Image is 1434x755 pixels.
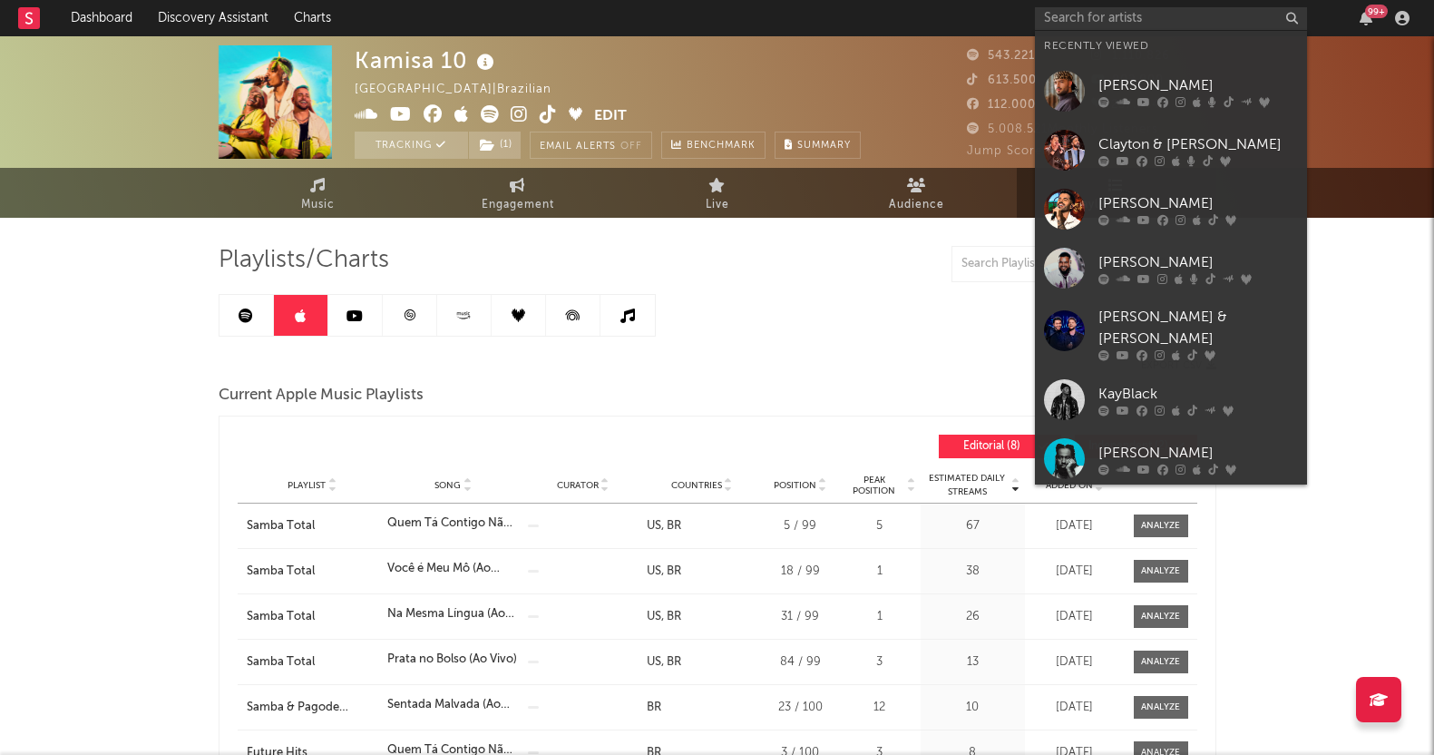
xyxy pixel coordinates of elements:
[925,563,1020,581] div: 38
[355,132,468,159] button: Tracking
[844,699,916,717] div: 12
[247,699,378,717] a: Samba & Pagode Rewind
[889,194,944,216] span: Audience
[355,79,572,101] div: [GEOGRAPHIC_DATA] | Brazilian
[766,563,834,581] div: 18 / 99
[1029,608,1120,626] div: [DATE]
[469,132,521,159] button: (1)
[418,168,618,218] a: Engagement
[647,565,661,577] a: US
[671,480,722,491] span: Countries
[1029,517,1120,535] div: [DATE]
[925,517,1020,535] div: 67
[647,611,661,623] a: US
[967,145,1073,157] span: Jump Score: 67.7
[387,605,519,623] div: Na Mesma Língua (Ao Vivo)
[620,142,642,152] em: Off
[647,701,661,713] a: BR
[844,608,916,626] div: 1
[482,194,554,216] span: Engagement
[706,194,729,216] span: Live
[594,105,627,128] button: Edit
[1035,121,1307,180] a: Clayton & [PERSON_NAME]
[387,696,519,714] div: Sentada Malvada (Ao Vivo)
[844,653,916,672] div: 3
[661,611,681,623] a: BR
[1035,370,1307,429] a: KayBlack
[247,517,378,535] a: Samba Total
[1098,133,1298,155] div: Clayton & [PERSON_NAME]
[1044,35,1298,57] div: Recently Viewed
[387,515,519,533] div: Quem Tá Contigo Não Dorme (Ao Vivo)
[247,563,378,581] a: Samba Total
[939,435,1061,458] button: Editorial(8)
[661,565,681,577] a: BR
[1046,480,1093,491] span: Added On
[925,608,1020,626] div: 26
[247,608,378,626] a: Samba Total
[387,560,519,578] div: Você é Meu Mô (Ao Vivo)
[301,194,335,216] span: Music
[468,132,522,159] span: ( 1 )
[247,653,378,672] a: Samba Total
[967,74,1037,86] span: 613.500
[1098,192,1298,214] div: [PERSON_NAME]
[661,656,681,668] a: BR
[219,385,424,407] span: Current Apple Music Playlists
[1098,383,1298,405] div: KayBlack
[1035,429,1307,488] a: [PERSON_NAME]
[951,441,1034,452] span: Editorial ( 8 )
[774,480,816,491] span: Position
[844,563,916,581] div: 1
[1029,653,1120,672] div: [DATE]
[844,517,916,535] div: 5
[387,651,517,669] div: Prata no Bolso (Ao Vivo)
[1029,699,1120,717] div: [DATE]
[661,132,766,159] a: Benchmark
[775,132,861,159] button: Summary
[1360,11,1372,25] button: 99+
[1017,168,1216,218] a: Playlists/Charts
[1035,180,1307,239] a: [PERSON_NAME]
[925,653,1020,672] div: 13
[647,520,661,532] a: US
[1365,5,1388,18] div: 99 +
[925,699,1020,717] div: 10
[288,480,326,491] span: Playlist
[967,99,1036,111] span: 112.000
[844,475,905,496] span: Peak Position
[967,123,1158,135] span: 5.008.521 Monthly Listeners
[1098,251,1298,273] div: [PERSON_NAME]
[1029,563,1120,581] div: [DATE]
[1098,442,1298,464] div: [PERSON_NAME]
[766,517,834,535] div: 5 / 99
[925,472,1010,499] span: Estimated Daily Streams
[618,168,817,218] a: Live
[1098,307,1298,350] div: [PERSON_NAME] & [PERSON_NAME]
[766,608,834,626] div: 31 / 99
[219,250,389,271] span: Playlists/Charts
[967,50,1035,62] span: 543.221
[797,141,851,151] span: Summary
[766,699,834,717] div: 23 / 100
[530,132,652,159] button: Email AlertsOff
[661,520,681,532] a: BR
[1035,7,1307,30] input: Search for artists
[817,168,1017,218] a: Audience
[219,168,418,218] a: Music
[687,135,756,157] span: Benchmark
[557,480,599,491] span: Curator
[355,45,499,75] div: Kamisa 10
[1035,239,1307,298] a: [PERSON_NAME]
[1035,62,1307,121] a: [PERSON_NAME]
[647,656,661,668] a: US
[766,653,834,672] div: 84 / 99
[951,246,1178,282] input: Search Playlists/Charts
[1035,298,1307,370] a: [PERSON_NAME] & [PERSON_NAME]
[1098,74,1298,96] div: [PERSON_NAME]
